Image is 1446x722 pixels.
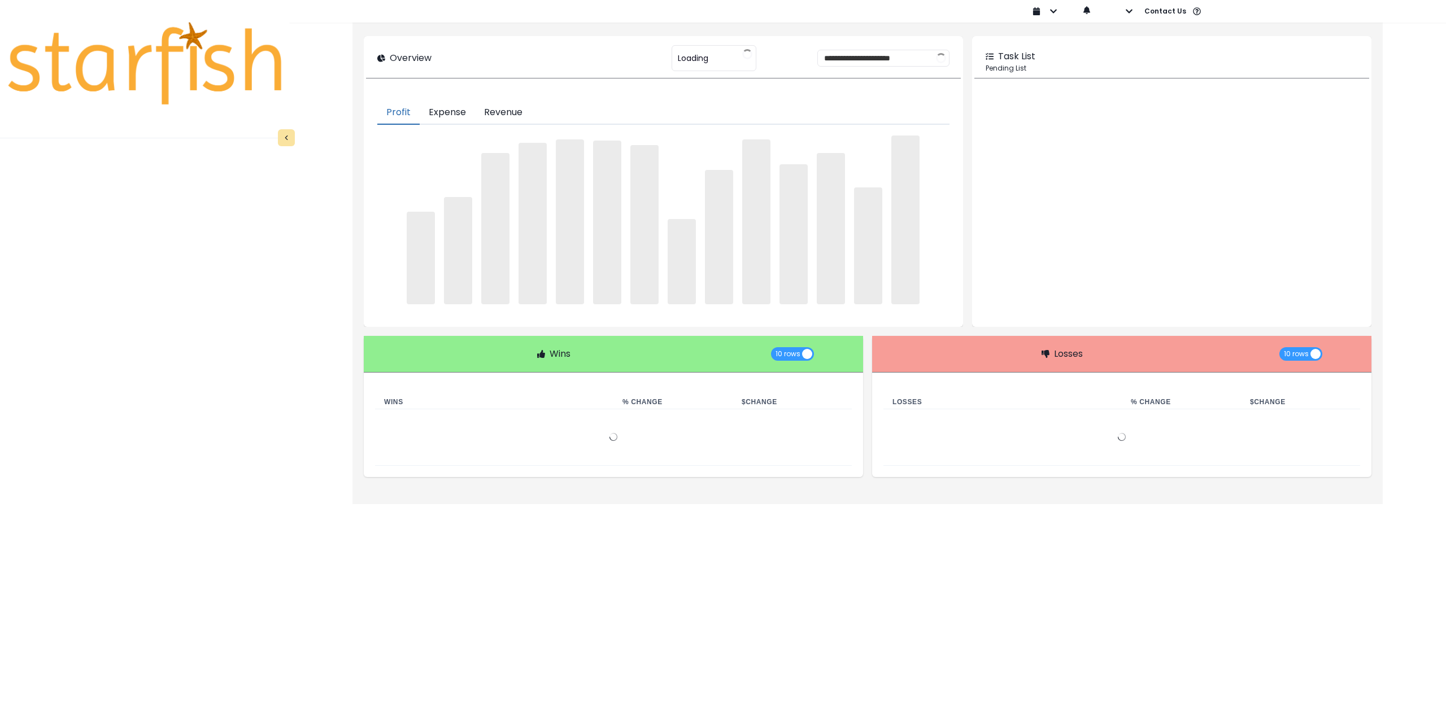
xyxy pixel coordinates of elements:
th: $ Change [1241,395,1360,409]
th: Wins [375,395,613,409]
th: $ Change [733,395,852,409]
p: Wins [550,347,570,361]
span: Loading [678,46,708,70]
p: Task List [998,50,1035,63]
span: 10 rows [776,347,800,361]
p: Pending List [986,63,1358,73]
span: ‌ [779,164,808,304]
span: ‌ [407,212,435,304]
p: Overview [390,51,432,65]
span: ‌ [593,141,621,304]
span: ‌ [891,135,920,304]
th: % Change [613,395,733,409]
button: Profit [377,101,420,125]
span: ‌ [481,153,509,304]
span: ‌ [556,139,584,304]
span: ‌ [519,143,547,304]
th: % Change [1122,395,1241,409]
span: ‌ [444,197,472,304]
span: ‌ [854,187,882,304]
button: Expense [420,101,475,125]
p: Losses [1054,347,1083,361]
button: Revenue [475,101,532,125]
span: ‌ [705,170,733,304]
span: ‌ [630,145,659,304]
span: 10 rows [1284,347,1309,361]
span: ‌ [742,139,770,304]
span: ‌ [817,153,845,304]
th: Losses [883,395,1122,409]
span: ‌ [668,219,696,304]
